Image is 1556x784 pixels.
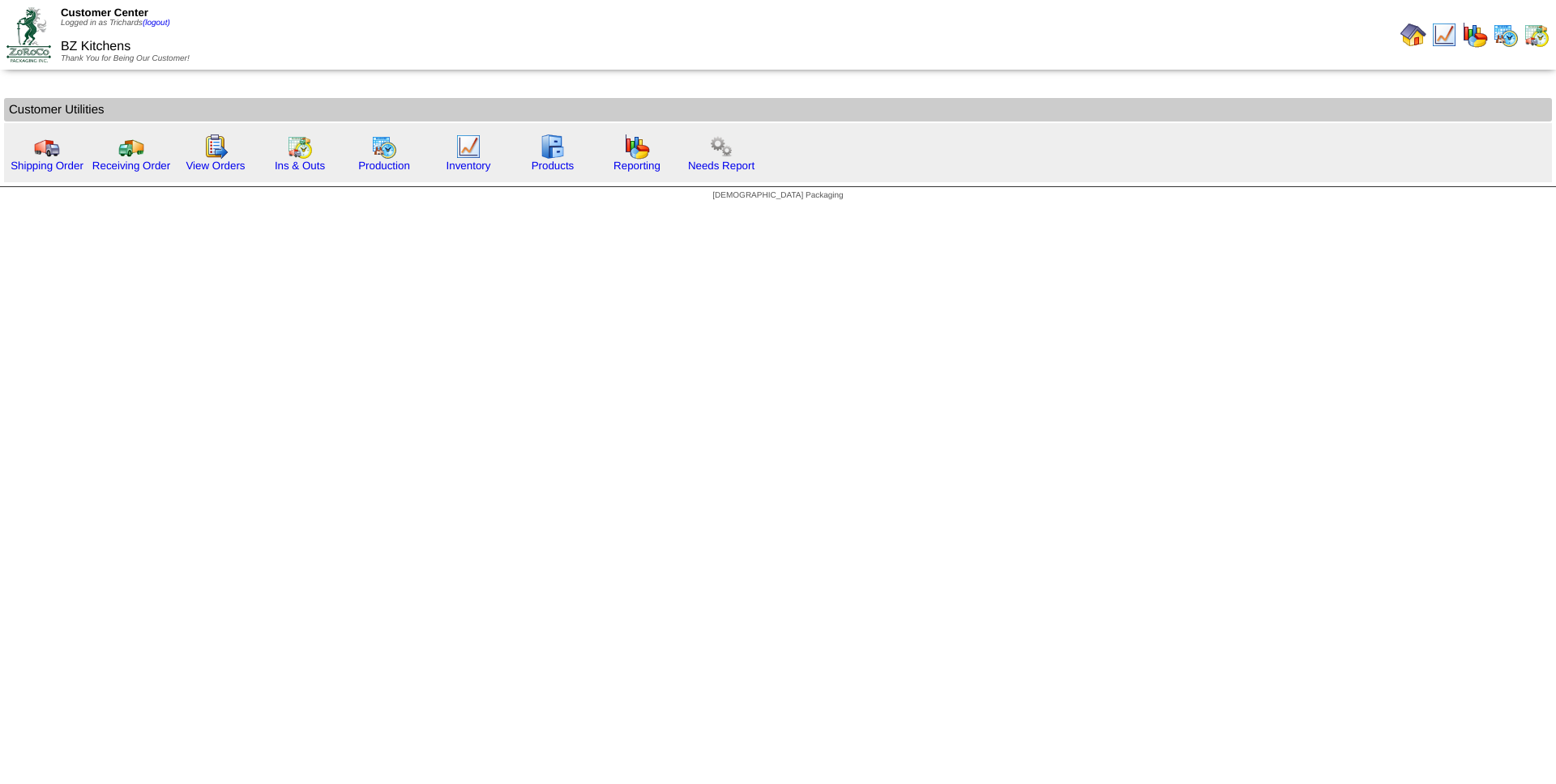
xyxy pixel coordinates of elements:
a: (logout) [143,19,170,28]
img: workorder.gif [203,134,229,160]
a: Receiving Order [92,160,170,172]
a: Shipping Order [11,160,83,172]
a: Ins & Outs [275,160,325,172]
span: BZ Kitchens [61,40,130,53]
a: Needs Report [688,160,754,172]
img: cabinet.gif [540,134,566,160]
img: home.gif [1400,22,1426,48]
a: Reporting [613,160,660,172]
img: truck2.gif [118,134,144,160]
img: truck.gif [34,134,60,160]
img: line_graph.gif [455,134,481,160]
img: line_graph.gif [1431,22,1457,48]
a: Inventory [447,160,491,172]
span: Logged in as Trichards [61,19,170,28]
img: workflow.png [708,134,734,160]
img: graph.gif [1462,22,1488,48]
span: Thank You for Being Our Customer! [61,54,190,63]
img: graph.gif [624,134,650,160]
td: Customer Utilities [4,98,1552,121]
img: calendarprod.gif [1493,22,1519,48]
span: [DEMOGRAPHIC_DATA] Packaging [712,191,843,200]
a: Production [358,160,410,172]
a: View Orders [186,160,245,172]
img: ZoRoCo_Logo(Green%26Foil)%20jpg.webp [6,7,51,62]
a: Products [532,160,575,172]
img: calendarinout.gif [1524,22,1550,48]
img: calendarinout.gif [287,134,313,160]
span: Customer Center [61,6,148,19]
img: calendarprod.gif [371,134,397,160]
